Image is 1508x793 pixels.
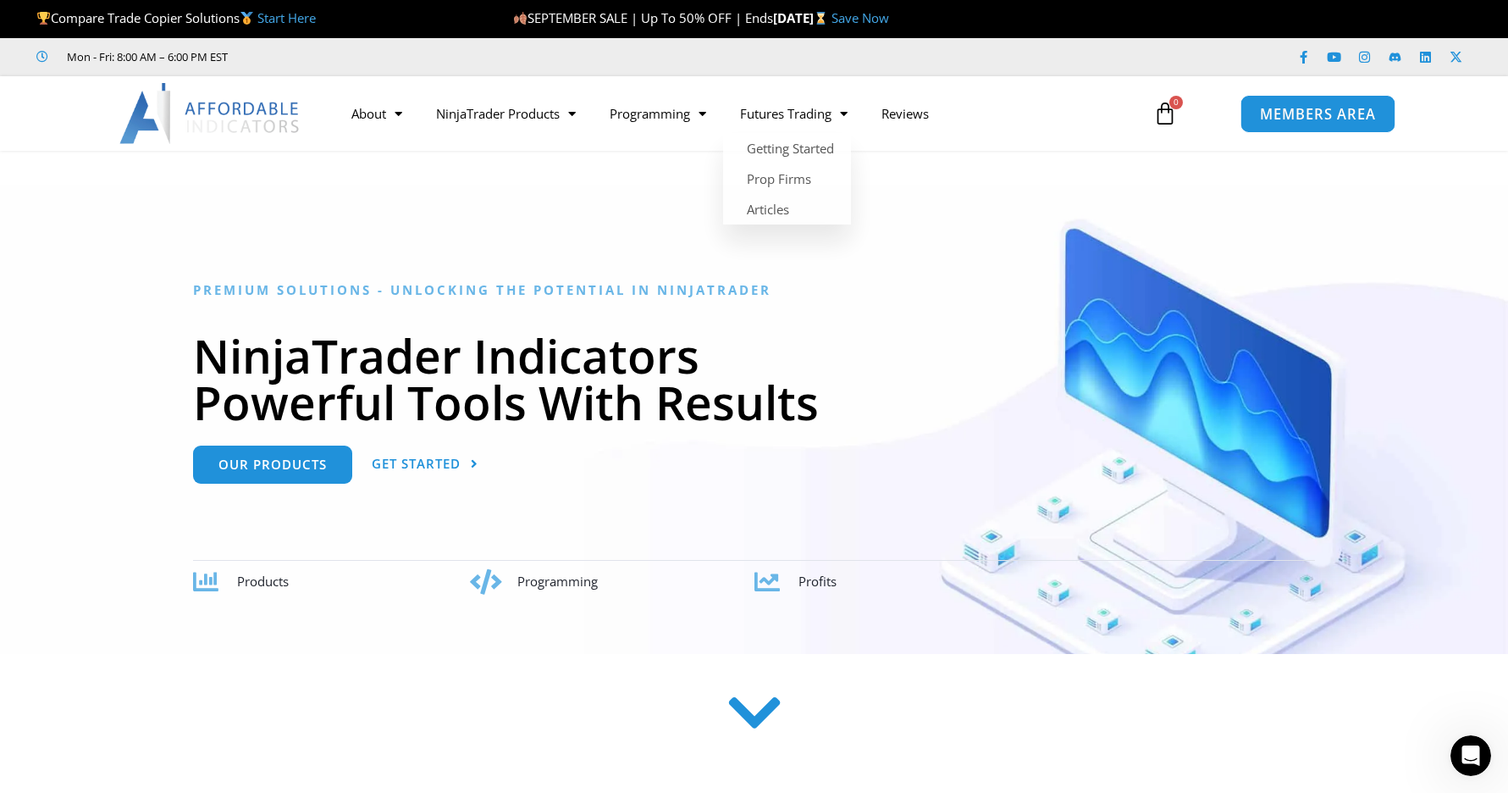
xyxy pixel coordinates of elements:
[240,12,253,25] img: 🥇
[119,83,301,144] img: LogoAI | Affordable Indicators – NinjaTrader
[334,94,1134,133] nav: Menu
[517,573,598,590] span: Programming
[513,9,773,26] span: SEPTEMBER SALE | Up To 50% OFF | Ends
[723,133,851,164] a: Getting Started
[815,12,827,25] img: ⌛
[257,9,316,26] a: Start Here
[1450,735,1491,776] iframe: Intercom live chat
[237,573,289,590] span: Products
[1128,89,1202,138] a: 0
[419,94,593,133] a: NinjaTrader Products
[218,458,327,471] span: Our Products
[193,282,1315,298] h6: Premium Solutions - Unlocking the Potential in NinjaTrader
[864,94,946,133] a: Reviews
[372,457,461,470] span: Get Started
[1169,96,1183,109] span: 0
[193,446,352,484] a: Our Products
[372,446,478,484] a: Get Started
[723,94,864,133] a: Futures Trading
[36,9,316,26] span: Compare Trade Copier Solutions
[37,12,50,25] img: 🏆
[723,133,851,225] ul: Futures Trading
[723,164,851,194] a: Prop Firms
[798,573,837,590] span: Profits
[334,94,419,133] a: About
[193,332,1315,425] h1: NinjaTrader Indicators Powerful Tools With Results
[773,9,831,26] strong: [DATE]
[63,47,228,67] span: Mon - Fri: 8:00 AM – 6:00 PM EST
[723,194,851,225] a: Articles
[1240,94,1395,132] a: MEMBERS AREA
[1260,107,1376,121] span: MEMBERS AREA
[831,9,889,26] a: Save Now
[251,48,505,65] iframe: Customer reviews powered by Trustpilot
[514,12,527,25] img: 🍂
[593,94,723,133] a: Programming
